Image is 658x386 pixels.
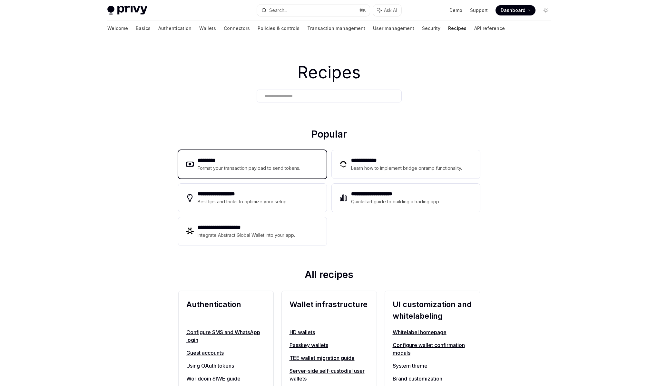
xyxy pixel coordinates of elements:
a: Guest accounts [186,349,266,357]
a: Demo [449,7,462,14]
a: Policies & controls [258,21,300,36]
a: Worldcoin SIWE guide [186,375,266,382]
h2: All recipes [178,269,480,283]
div: Learn how to implement bridge onramp functionality. [351,164,464,172]
a: Configure wallet confirmation modals [393,341,472,357]
button: Ask AI [373,5,401,16]
a: Welcome [107,21,128,36]
a: Brand customization [393,375,472,382]
a: System theme [393,362,472,370]
h2: Wallet infrastructure [290,299,369,322]
a: **** **** ***Learn how to implement bridge onramp functionality. [332,150,480,179]
a: Support [470,7,488,14]
div: Format your transaction payload to send tokens. [198,164,300,172]
a: HD wallets [290,328,369,336]
span: ⌘ K [359,8,366,13]
a: **** ****Format your transaction payload to send tokens. [178,150,327,179]
h2: Popular [178,128,480,142]
button: Toggle dark mode [541,5,551,15]
a: Security [422,21,440,36]
a: Basics [136,21,151,36]
span: Dashboard [501,7,525,14]
a: Authentication [158,21,192,36]
div: Search... [269,6,287,14]
a: Connectors [224,21,250,36]
img: light logo [107,6,147,15]
button: Search...⌘K [257,5,370,16]
a: Dashboard [496,5,535,15]
div: Best tips and tricks to optimize your setup. [198,198,289,206]
a: User management [373,21,414,36]
a: Server-side self-custodial user wallets [290,367,369,382]
div: Integrate Abstract Global Wallet into your app. [198,231,296,239]
a: Recipes [448,21,466,36]
span: Ask AI [384,7,397,14]
a: Passkey wallets [290,341,369,349]
a: Whitelabel homepage [393,328,472,336]
h2: Authentication [186,299,266,322]
a: TEE wallet migration guide [290,354,369,362]
a: API reference [474,21,505,36]
a: Configure SMS and WhatsApp login [186,328,266,344]
a: Using OAuth tokens [186,362,266,370]
a: Transaction management [307,21,365,36]
h2: UI customization and whitelabeling [393,299,472,322]
a: Wallets [199,21,216,36]
div: Quickstart guide to building a trading app. [351,198,440,206]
